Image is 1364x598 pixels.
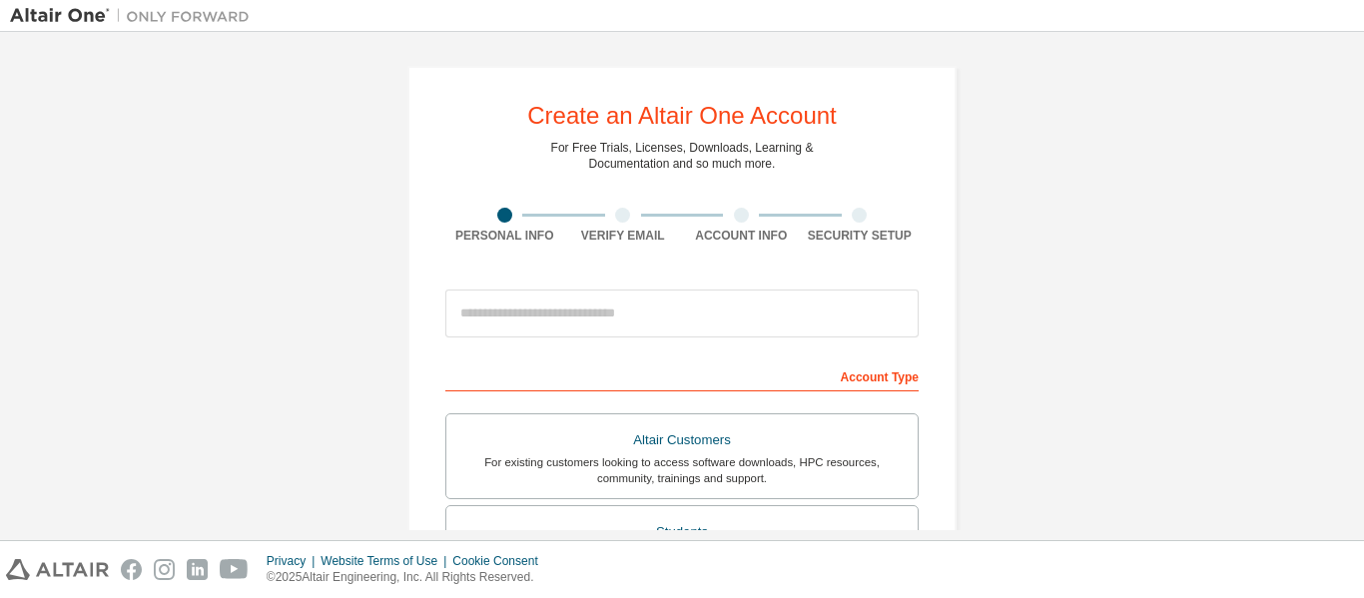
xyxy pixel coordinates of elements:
p: © 2025 Altair Engineering, Inc. All Rights Reserved. [267,569,550,586]
div: Altair Customers [458,426,906,454]
img: facebook.svg [121,559,142,580]
img: Altair One [10,6,260,26]
div: For Free Trials, Licenses, Downloads, Learning & Documentation and so much more. [551,140,814,172]
div: Personal Info [445,228,564,244]
img: youtube.svg [220,559,249,580]
div: Account Type [445,359,919,391]
img: instagram.svg [154,559,175,580]
img: altair_logo.svg [6,559,109,580]
div: Verify Email [564,228,683,244]
div: Privacy [267,553,321,569]
div: Security Setup [801,228,920,244]
div: Website Terms of Use [321,553,452,569]
div: Students [458,518,906,546]
div: For existing customers looking to access software downloads, HPC resources, community, trainings ... [458,454,906,486]
div: Account Info [682,228,801,244]
div: Create an Altair One Account [527,104,837,128]
img: linkedin.svg [187,559,208,580]
div: Cookie Consent [452,553,549,569]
